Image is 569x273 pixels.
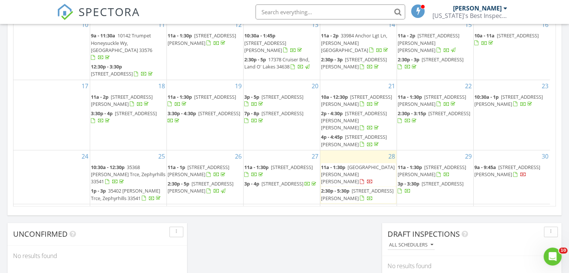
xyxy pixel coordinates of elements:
span: [STREET_ADDRESS] [115,110,157,117]
span: 2:30p - 3:15p [398,110,426,117]
a: 3p - 4p [STREET_ADDRESS] [244,180,318,187]
a: Go to August 31, 2025 [80,204,90,216]
a: 9a - 11:30a 10142 Trumpet Honeysuckle Wy, [GEOGRAPHIC_DATA] 33576 [91,31,166,62]
a: 10a - 12:30p [STREET_ADDRESS][PERSON_NAME] [321,93,392,107]
span: [STREET_ADDRESS][PERSON_NAME] [168,180,233,194]
span: 3p - 5p [244,93,259,100]
a: Go to August 28, 2025 [387,150,397,162]
a: Go to August 14, 2025 [387,19,397,31]
span: 10 [559,248,568,254]
a: 11a - 1p [STREET_ADDRESS][PERSON_NAME] [168,163,242,179]
span: 10:30a - 1p [474,93,499,100]
a: 2:30p - 5p [STREET_ADDRESS][PERSON_NAME] [168,180,242,196]
a: 11a - 1:30p [GEOGRAPHIC_DATA][PERSON_NAME][PERSON_NAME] [321,163,396,187]
a: 2:30p - 5p 17378 Cruiser Bnd, Land O' Lakes 34638 [244,55,319,71]
a: 10a - 12:30p [STREET_ADDRESS][PERSON_NAME] [321,93,396,109]
a: 11a - 2p [STREET_ADDRESS][PERSON_NAME][PERSON_NAME] [398,31,472,55]
td: Go to August 13, 2025 [244,19,320,80]
td: Go to September 1, 2025 [90,204,167,234]
a: Go to August 18, 2025 [157,80,166,92]
span: 4p - 4:45p [321,134,343,140]
a: Go to August 27, 2025 [310,150,320,162]
a: 1p - 3p 35402 [PERSON_NAME] Trce, Zephyrhills 33541 [91,187,166,203]
a: Go to August 23, 2025 [540,80,550,92]
td: Go to August 26, 2025 [167,150,244,204]
td: Go to August 16, 2025 [473,19,550,80]
a: 11a - 1:30p [STREET_ADDRESS][PERSON_NAME] [398,93,472,109]
td: Go to August 21, 2025 [320,80,397,150]
span: 11a - 2p [398,32,415,39]
div: Florida's Best Inspections [432,12,507,19]
span: 2:30p - 5p [168,180,189,187]
span: 11a - 1:30p [244,164,269,171]
span: [STREET_ADDRESS][PERSON_NAME][PERSON_NAME] [398,32,459,53]
a: 11a - 1:30p [STREET_ADDRESS][PERSON_NAME] [168,31,242,47]
span: [STREET_ADDRESS] [261,180,303,187]
span: 9a - 11:30a [91,32,115,39]
span: 1p - 3p [91,187,106,194]
td: Go to August 20, 2025 [244,80,320,150]
span: Unconfirmed [13,229,68,239]
td: Go to August 29, 2025 [397,150,473,204]
span: 3p - 3:30p [398,180,419,187]
a: 11a - 1:30p [STREET_ADDRESS][PERSON_NAME] [398,164,466,178]
span: 12:30p - 3:30p [91,63,122,70]
a: Go to August 29, 2025 [464,150,473,162]
td: Go to August 31, 2025 [13,204,90,234]
a: 3:30p - 4p [STREET_ADDRESS] [91,109,166,125]
span: [STREET_ADDRESS] [91,70,133,77]
span: 10a - 11a [474,32,495,39]
span: 3:30p - 4p [91,110,113,117]
a: 9a - 9:45a [STREET_ADDRESS][PERSON_NAME] [474,163,549,179]
a: 3p - 5p [STREET_ADDRESS] [244,93,303,107]
td: Go to August 27, 2025 [244,150,320,204]
a: 2p - 4:30p [STREET_ADDRESS][PERSON_NAME][PERSON_NAME] [321,110,387,131]
td: Go to September 4, 2025 [320,204,397,234]
a: 2:30p - 5p 17378 Cruiser Bnd, Land O' Lakes 34638 [244,56,311,70]
span: 2:30p - 3p [321,56,343,63]
td: Go to August 12, 2025 [167,19,244,80]
span: [STREET_ADDRESS] [198,110,240,117]
td: Go to August 25, 2025 [90,150,167,204]
a: 10:30a - 1p [STREET_ADDRESS][PERSON_NAME] [474,93,543,107]
a: Go to August 15, 2025 [464,19,473,31]
a: 10a - 11a [STREET_ADDRESS] [474,31,549,47]
a: 2:30p - 3p [STREET_ADDRESS][PERSON_NAME] [321,56,387,70]
span: 2p - 4:30p [321,110,343,117]
img: The Best Home Inspection Software - Spectora [57,4,73,20]
span: 11a - 2p [321,32,339,39]
a: 11a - 1:30p [GEOGRAPHIC_DATA][PERSON_NAME][PERSON_NAME] [321,164,395,185]
span: 17378 Cruiser Bnd, Land O' Lakes 34638 [244,56,309,70]
span: 3p - 4p [244,180,259,187]
span: [STREET_ADDRESS][PERSON_NAME] [91,93,153,107]
div: [PERSON_NAME] [453,4,502,12]
a: 9a - 9:45a [STREET_ADDRESS][PERSON_NAME] [474,164,540,178]
a: Go to August 22, 2025 [464,80,473,92]
a: 10:30a - 12:30p 35368 [PERSON_NAME] Trce, Zephyrhills 33541 [91,163,166,187]
span: 11a - 1:30p [398,93,422,100]
td: Go to August 30, 2025 [473,150,550,204]
div: All schedulers [389,242,433,248]
span: [STREET_ADDRESS][PERSON_NAME] [398,164,466,178]
a: 2:30p - 5p [STREET_ADDRESS][PERSON_NAME] [168,180,233,194]
td: Go to August 17, 2025 [13,80,90,150]
span: [STREET_ADDRESS][PERSON_NAME] [321,187,394,201]
span: 11a - 1:30p [168,32,192,39]
a: Go to August 20, 2025 [310,80,320,92]
span: [STREET_ADDRESS] [497,32,539,39]
a: 11a - 1:30p [STREET_ADDRESS][PERSON_NAME] [168,32,236,46]
a: 11a - 1:30p [STREET_ADDRESS][PERSON_NAME] [398,163,472,179]
a: 9a - 11:30a 10142 Trumpet Honeysuckle Wy, [GEOGRAPHIC_DATA] 33576 [91,32,152,61]
a: 3p - 4p [STREET_ADDRESS] [244,180,319,188]
span: [STREET_ADDRESS] [261,110,303,117]
span: [STREET_ADDRESS] [428,110,470,117]
a: 10:30a - 1p [STREET_ADDRESS][PERSON_NAME] [474,93,549,109]
td: Go to August 28, 2025 [320,150,397,204]
span: [STREET_ADDRESS][PERSON_NAME] [398,93,466,107]
a: 2:30p - 3:15p [STREET_ADDRESS] [398,109,472,125]
a: 11a - 2p [STREET_ADDRESS][PERSON_NAME][PERSON_NAME] [398,32,459,53]
span: 33984 Anchor Lgt Ln, [PERSON_NAME][GEOGRAPHIC_DATA] [321,32,387,53]
span: 9a - 9:45a [474,164,496,171]
td: Go to August 11, 2025 [90,19,167,80]
a: 7p - 8p [STREET_ADDRESS] [244,110,303,124]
